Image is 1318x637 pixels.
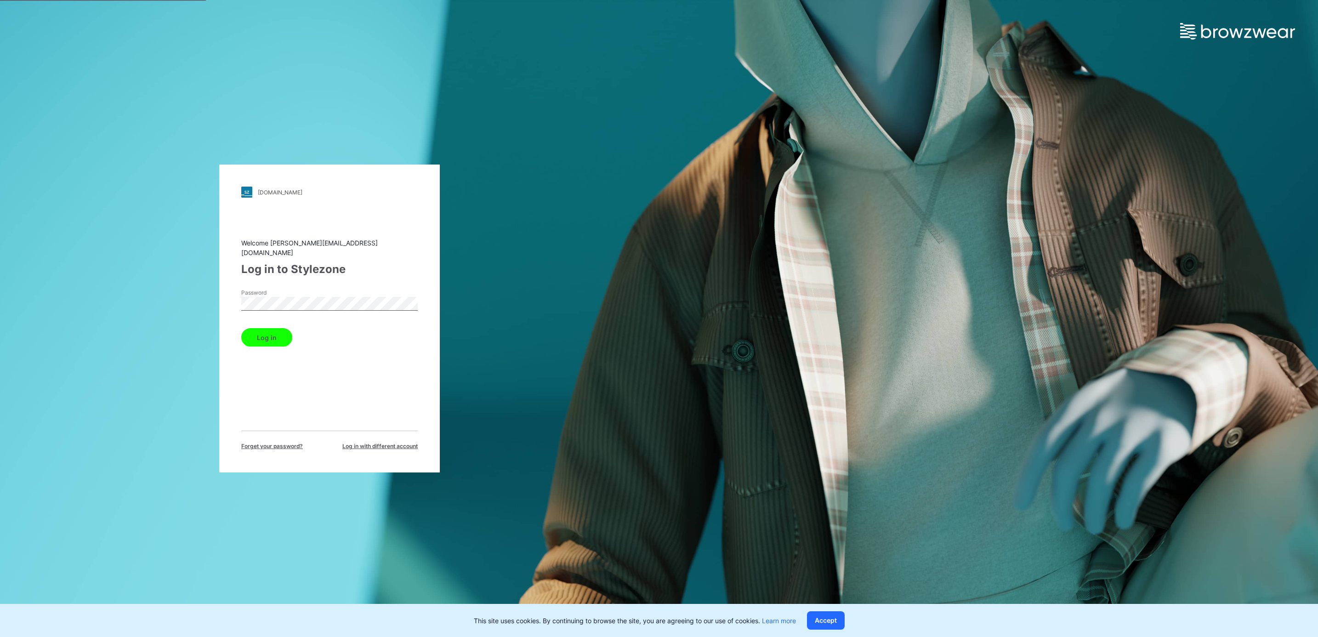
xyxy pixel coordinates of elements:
img: stylezone-logo.562084cfcfab977791bfbf7441f1a819.svg [241,187,252,198]
img: browzwear-logo.e42bd6dac1945053ebaf764b6aa21510.svg [1180,23,1295,40]
label: Password [241,289,306,297]
p: This site uses cookies. By continuing to browse the site, you are agreeing to our use of cookies. [474,616,796,626]
button: Accept [807,611,845,630]
span: Forget your password? [241,442,303,450]
div: Welcome [PERSON_NAME][EMAIL_ADDRESS][DOMAIN_NAME] [241,238,418,257]
div: [DOMAIN_NAME] [258,189,302,196]
a: [DOMAIN_NAME] [241,187,418,198]
span: Log in with different account [342,442,418,450]
div: Log in to Stylezone [241,261,418,278]
button: Log in [241,328,292,347]
a: Learn more [762,617,796,625]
